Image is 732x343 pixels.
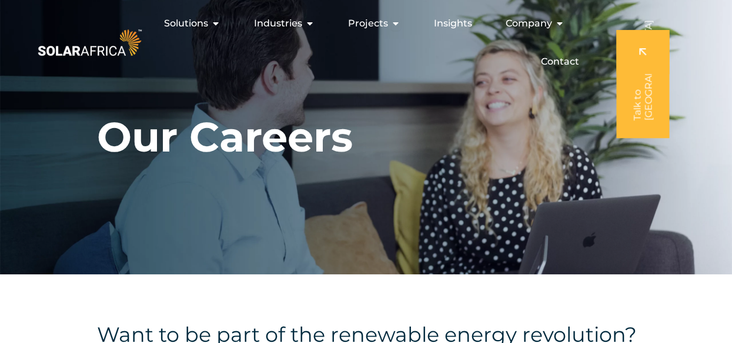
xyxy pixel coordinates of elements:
[348,16,388,31] span: Projects
[97,112,353,162] h1: Our Careers
[164,16,208,31] span: Solutions
[254,16,302,31] span: Industries
[506,16,552,31] span: Company
[541,55,579,69] a: Contact
[434,16,472,31] a: Insights
[144,12,589,73] nav: Menu
[144,12,589,73] div: Menu Toggle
